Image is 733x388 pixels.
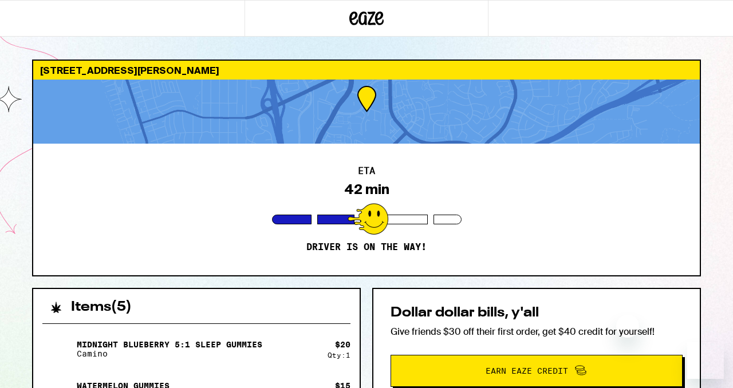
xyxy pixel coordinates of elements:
[335,340,350,349] div: $ 20
[391,306,683,320] h2: Dollar dollar bills, y'all
[306,241,427,253] p: Driver is on the way!
[391,326,683,338] p: Give friends $30 off their first order, get $40 credit for yourself!
[358,167,375,176] h2: ETA
[77,340,262,349] p: Midnight Blueberry 5:1 Sleep Gummies
[486,367,568,375] span: Earn Eaze Credit
[71,300,132,314] h2: Items ( 5 )
[77,349,262,358] p: Camino
[42,333,74,365] img: Midnight Blueberry 5:1 Sleep Gummies
[328,351,350,359] div: Qty: 1
[33,61,700,80] div: [STREET_ADDRESS][PERSON_NAME]
[687,342,724,379] iframe: Button to launch messaging window
[616,315,639,338] iframe: Close message
[344,181,389,197] div: 42 min
[391,355,683,387] button: Earn Eaze Credit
